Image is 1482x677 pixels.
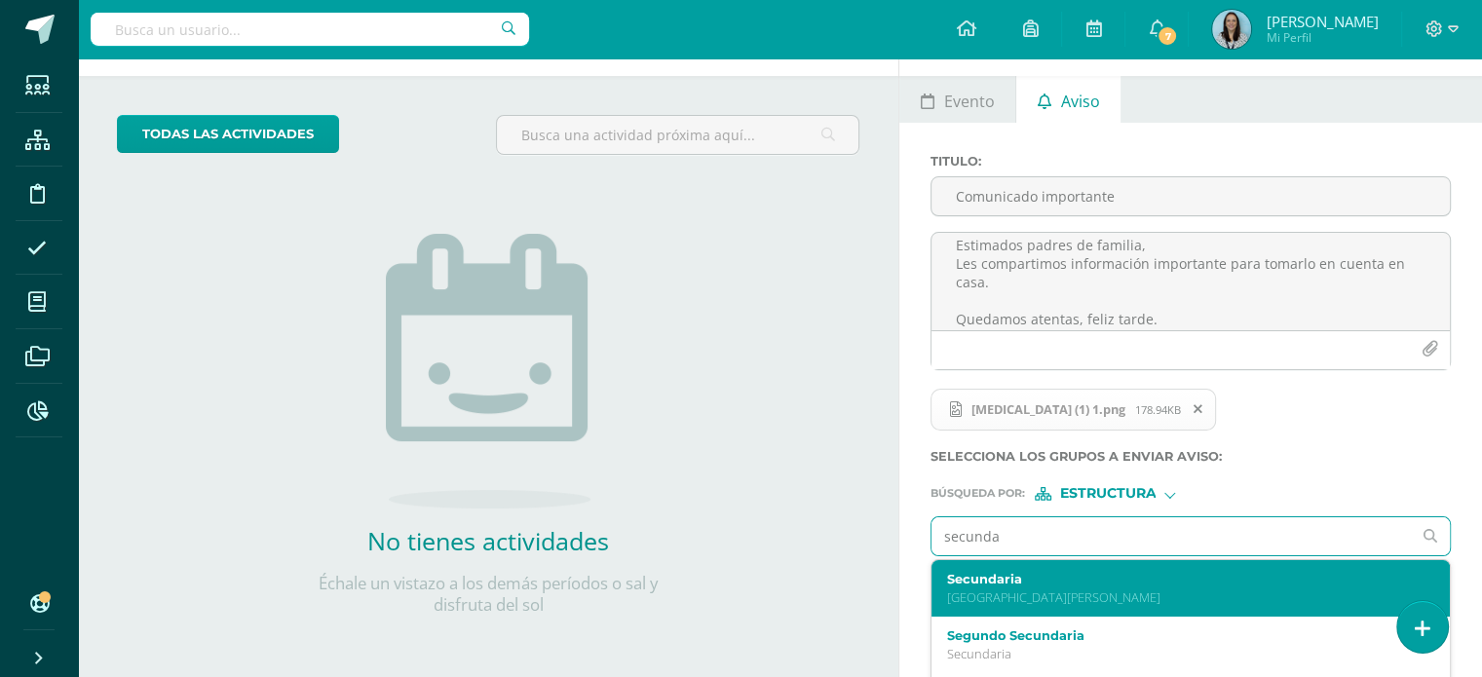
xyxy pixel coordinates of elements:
[1059,488,1156,499] span: Estructura
[497,116,858,154] input: Busca una actividad próxima aquí...
[931,389,1216,432] span: Varicela (1) 1.png
[1061,78,1100,125] span: Aviso
[947,589,1414,606] p: [GEOGRAPHIC_DATA][PERSON_NAME]
[386,234,590,508] img: no_activities.png
[1182,398,1215,420] span: Remover archivo
[931,177,1450,215] input: Titulo
[293,573,683,616] p: Échale un vistazo a los demás períodos o sal y disfruta del sol
[931,154,1451,169] label: Titulo :
[1016,76,1121,123] a: Aviso
[947,628,1414,643] label: Segundo Secundaria
[931,233,1450,330] textarea: Estimados padres de familia, Les compartimos información importante para tomarlo en cuenta en cas...
[899,76,1015,123] a: Evento
[91,13,529,46] input: Busca un usuario...
[931,488,1025,499] span: Búsqueda por :
[1035,487,1181,501] div: [object Object]
[1266,29,1378,46] span: Mi Perfil
[293,524,683,557] h2: No tienes actividades
[117,115,339,153] a: todas las Actividades
[944,78,995,125] span: Evento
[1266,12,1378,31] span: [PERSON_NAME]
[931,517,1411,555] input: Ej. Primero primaria
[947,646,1414,662] p: Secundaria
[1212,10,1251,49] img: 5a6f75ce900a0f7ea551130e923f78ee.png
[962,401,1135,417] span: [MEDICAL_DATA] (1) 1.png
[947,572,1414,586] label: Secundaria
[1135,402,1181,417] span: 178.94KB
[1157,25,1178,47] span: 7
[931,449,1451,464] label: Selecciona los grupos a enviar aviso :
